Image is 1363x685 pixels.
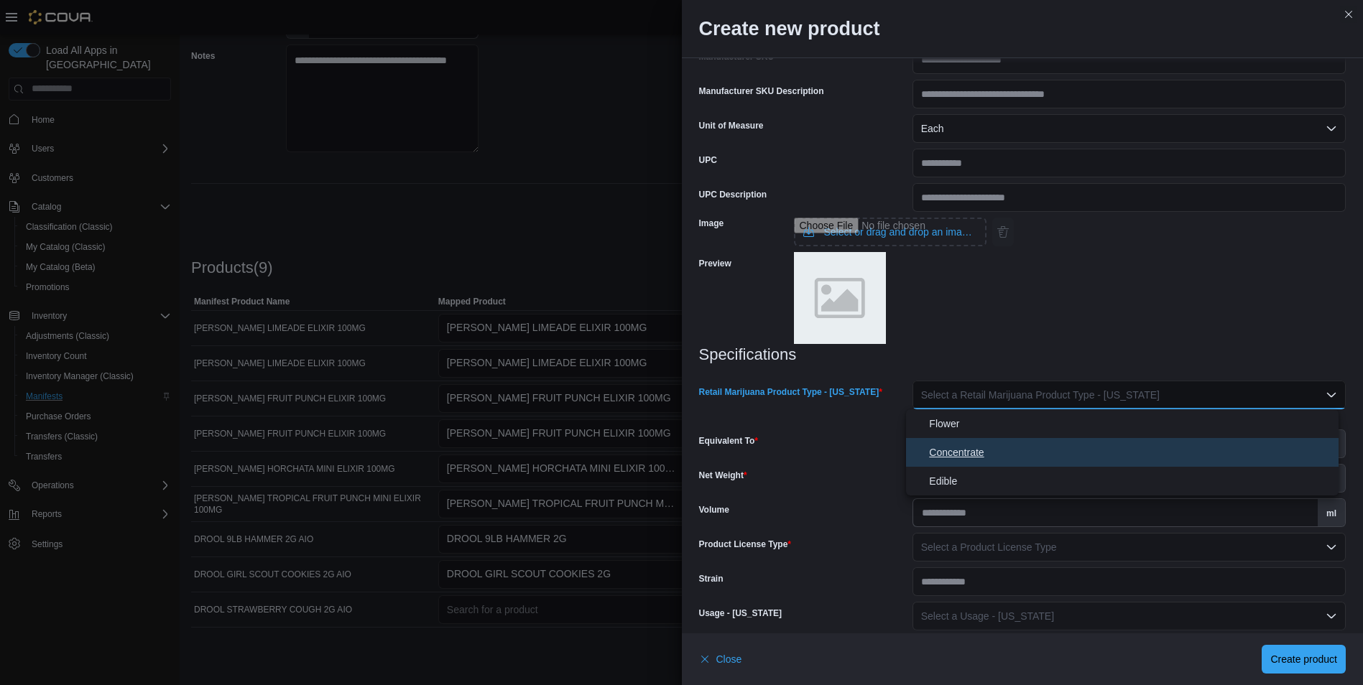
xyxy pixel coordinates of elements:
[929,444,1333,461] span: Concentrate
[699,17,1346,40] h2: Create new product
[716,652,742,666] span: Close
[929,415,1333,432] span: Flower
[912,533,1346,561] button: Select a Product License Type
[1262,645,1346,674] button: Create product
[699,346,1346,363] h3: Specifications
[699,258,731,269] label: Preview
[921,610,1054,622] span: Select a Usage - [US_STATE]
[699,470,747,481] label: Net Weight
[699,504,729,516] label: Volume
[699,573,724,584] label: Strain
[912,602,1346,630] button: Select a Usage - [US_STATE]
[699,120,764,131] label: Unit of Measure
[794,252,886,344] img: placeholder.png
[699,435,758,447] label: Equivalent To
[699,386,882,398] label: Retail Marijuana Product Type - [US_STATE]
[699,85,824,97] label: Manufacturer SKU Description
[912,114,1346,143] button: Each
[794,218,987,246] input: Use aria labels when no actual label is in use
[699,218,724,229] label: Image
[699,539,791,550] label: Product License Type
[699,154,717,166] label: UPC
[699,645,742,674] button: Close
[1270,652,1337,666] span: Create product
[929,472,1333,490] span: Edible
[912,381,1346,409] button: Select a Retail Marijuana Product Type - [US_STATE]
[921,389,1160,401] span: Select a Retail Marijuana Product Type - [US_STATE]
[921,541,1057,553] span: Select a Product License Type
[699,189,767,200] label: UPC Description
[1340,6,1357,23] button: Close this dialog
[699,607,782,619] label: Usage - [US_STATE]
[1318,499,1345,526] label: ml
[906,409,1339,495] div: Select listbox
